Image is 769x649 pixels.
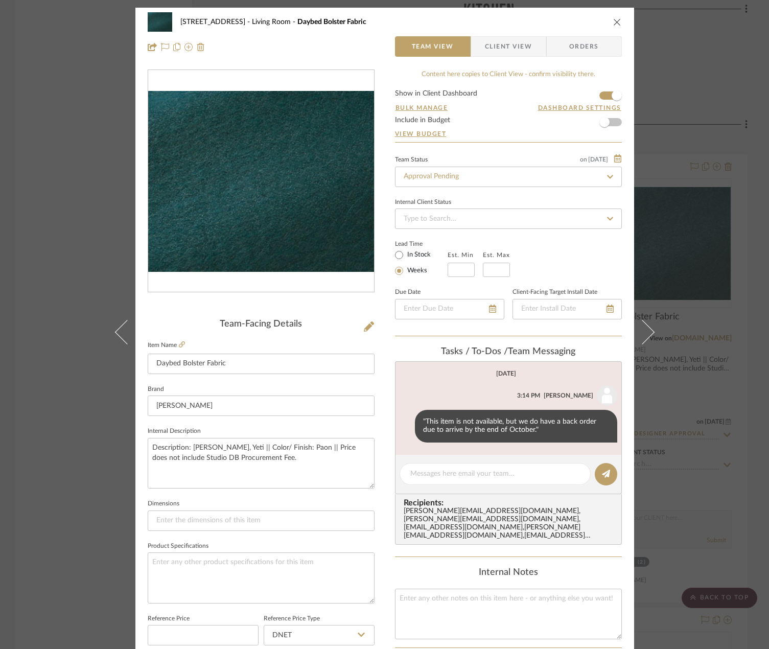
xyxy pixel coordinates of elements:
label: Dimensions [148,501,179,506]
img: fb645a9c-1d41-4ced-babf-e91b4568f673_48x40.jpg [148,12,172,32]
img: Remove from project [197,43,205,51]
div: 0 [148,91,374,272]
div: [PERSON_NAME] [544,391,593,400]
span: on [580,156,587,163]
img: fb645a9c-1d41-4ced-babf-e91b4568f673_436x436.jpg [148,91,374,272]
span: Client View [485,36,532,57]
label: Est. Max [483,251,510,259]
label: Reference Price [148,616,190,621]
input: Enter Due Date [395,299,504,319]
input: Type to Search… [395,208,622,229]
img: user_avatar.png [597,385,617,406]
button: Bulk Manage [395,103,449,112]
div: Content here copies to Client View - confirm visibility there. [395,69,622,80]
div: Team-Facing Details [148,319,375,330]
div: "This item is not available, but we do have a back order due to arrive by the end of October." [415,410,617,443]
a: View Budget [395,130,622,138]
span: Tasks / To-Dos / [441,347,508,356]
div: Internal Notes [395,567,622,578]
label: Weeks [405,266,427,275]
input: Enter the dimensions of this item [148,511,375,531]
span: Daybed Bolster Fabric [297,18,366,26]
button: Dashboard Settings [538,103,622,112]
input: Type to Search… [395,167,622,187]
span: Orders [558,36,610,57]
span: [DATE] [587,156,609,163]
input: Enter Item Name [148,354,375,374]
div: Internal Client Status [395,200,451,205]
span: Living Room [252,18,297,26]
mat-radio-group: Select item type [395,248,448,277]
label: In Stock [405,250,431,260]
div: [DATE] [496,370,516,377]
input: Enter Brand [148,396,375,416]
span: [STREET_ADDRESS] [180,18,252,26]
label: Internal Description [148,429,201,434]
div: team Messaging [395,346,622,358]
div: 3:14 PM [517,391,540,400]
span: Recipients: [404,498,617,507]
label: Client-Facing Target Install Date [512,290,597,295]
label: Brand [148,387,164,392]
div: [PERSON_NAME][EMAIL_ADDRESS][DOMAIN_NAME] , [PERSON_NAME][EMAIL_ADDRESS][DOMAIN_NAME] , [EMAIL_AD... [404,507,617,540]
label: Due Date [395,290,421,295]
span: Team View [412,36,454,57]
label: Reference Price Type [264,616,320,621]
label: Item Name [148,341,185,350]
div: Team Status [395,157,428,163]
button: close [613,17,622,27]
label: Product Specifications [148,544,208,549]
input: Enter Install Date [512,299,622,319]
label: Lead Time [395,239,448,248]
label: Est. Min [448,251,474,259]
